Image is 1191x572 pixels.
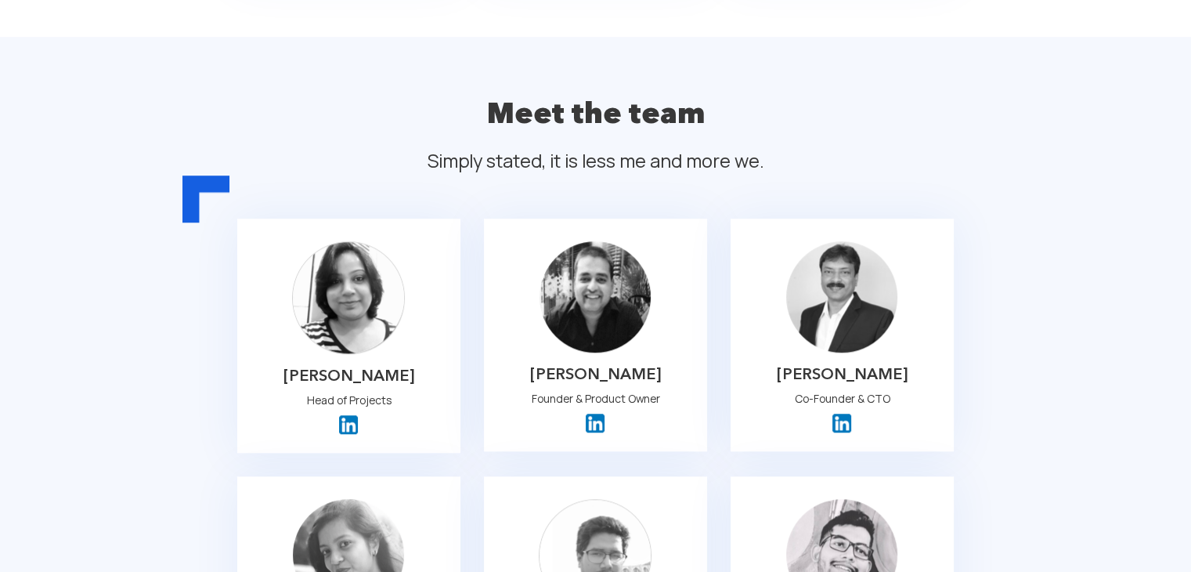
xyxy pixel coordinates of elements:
p: Founder & Product Owner [495,388,696,410]
img: img_titir.png [280,230,417,366]
img: ic_linkedin.png [832,414,851,433]
img: ic_linkedin.png [586,414,605,433]
p: [PERSON_NAME] [495,364,696,384]
img: ic_linkedin.png [339,415,358,434]
p: Head of Projects [248,389,449,411]
img: img_sandipan.png [528,230,662,364]
h2: Meet the team [150,84,1042,143]
p: Simply stated, it is less me and more we. [150,150,1042,172]
p: Co-Founder & CTO [742,388,943,410]
img: img_subrata.png [774,230,909,364]
p: [PERSON_NAME] [248,366,449,386]
p: [PERSON_NAME] [742,364,943,384]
